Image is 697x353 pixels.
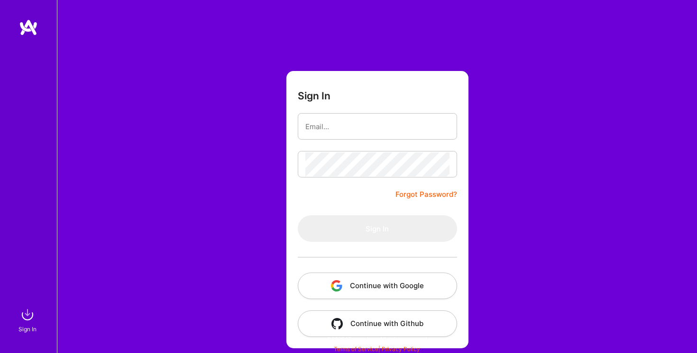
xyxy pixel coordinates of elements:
span: | [334,345,420,353]
button: Sign In [298,215,457,242]
button: Continue with Google [298,273,457,299]
h3: Sign In [298,90,330,102]
a: sign inSign In [20,305,37,334]
div: © 2025 ATeams Inc., All rights reserved. [57,327,697,351]
button: Continue with Github [298,310,457,337]
input: Email... [305,115,449,139]
img: sign in [18,305,37,324]
img: icon [331,318,343,329]
div: Sign In [18,324,37,334]
img: logo [19,19,38,36]
a: Terms of Service [334,345,378,353]
a: Privacy Policy [382,345,420,353]
img: icon [331,280,342,291]
a: Forgot Password? [395,189,457,200]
